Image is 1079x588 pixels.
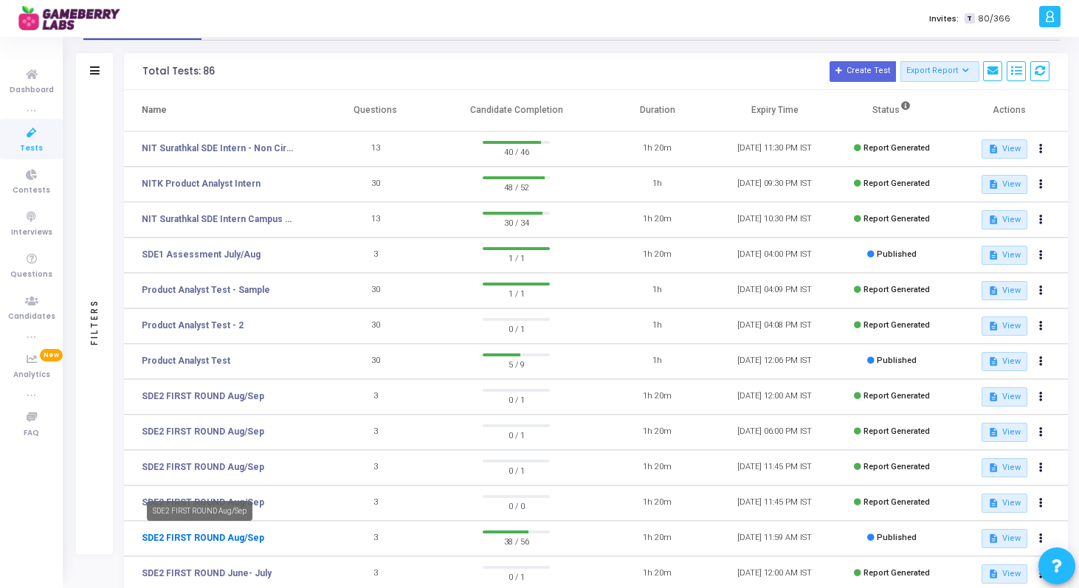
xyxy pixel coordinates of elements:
td: 13 [317,131,434,167]
th: Actions [951,90,1068,131]
td: [DATE] 11:30 PM IST [716,131,833,167]
label: Invites: [929,13,959,25]
td: [DATE] 11:45 PM IST [716,450,833,485]
img: logo [18,4,129,33]
span: 5 / 9 [483,356,550,371]
button: View [982,529,1027,548]
td: 1h [599,344,716,379]
button: View [982,317,1027,336]
a: SDE2 FIRST ROUND Aug/Sep [142,390,264,403]
td: [DATE] 06:00 PM IST [716,415,833,450]
button: View [982,352,1027,371]
span: Report Generated [863,497,930,507]
mat-icon: description [988,569,999,579]
button: View [982,423,1027,442]
td: 30 [317,344,434,379]
td: 1h 20m [599,521,716,556]
div: SDE2 FIRST ROUND Aug/Sep [147,501,252,521]
span: 0 / 1 [483,463,550,477]
th: Expiry Time [716,90,833,131]
td: 3 [317,450,434,485]
span: T [965,13,974,24]
span: 0 / 0 [483,498,550,513]
div: Filters [88,241,101,403]
span: Tests [20,142,43,155]
mat-icon: description [988,179,999,190]
mat-icon: description [988,498,999,508]
td: 1h [599,308,716,344]
th: Name [124,90,317,131]
span: 0 / 1 [483,321,550,336]
th: Questions [317,90,434,131]
span: Report Generated [863,568,930,578]
td: 1h 20m [599,450,716,485]
td: 1h 20m [599,415,716,450]
td: [DATE] 11:45 PM IST [716,485,833,521]
span: 40 / 46 [483,144,550,159]
span: 0 / 1 [483,392,550,407]
a: SDE1 Assessment July/Aug [142,248,261,261]
a: SDE2 FIRST ROUND Aug/Sep [142,531,264,544]
span: Published [877,249,917,259]
span: Report Generated [863,179,930,188]
td: 30 [317,308,434,344]
span: Candidates [8,311,55,323]
a: SDE2 FIRST ROUND June- July [142,567,272,580]
td: [DATE] 04:08 PM IST [716,308,833,344]
td: [DATE] 12:00 AM IST [716,379,833,415]
span: Report Generated [863,462,930,471]
a: SDE2 FIRST ROUND Aug/Sep [142,460,264,474]
td: [DATE] 11:59 AM IST [716,521,833,556]
button: View [982,139,1027,159]
th: Candidate Completion [434,90,599,131]
a: NIT Surathkal SDE Intern - Non Circuit [142,142,294,155]
td: 1h 20m [599,238,716,273]
mat-icon: description [988,144,999,154]
mat-icon: description [988,250,999,260]
a: NIT Surathkal SDE Intern Campus Test [142,212,294,226]
span: Published [877,533,917,542]
span: Report Generated [863,391,930,401]
button: Create Test [830,61,896,82]
span: Questions [10,269,52,281]
span: Report Generated [863,143,930,153]
span: Interviews [11,226,52,239]
a: Product Analyst Test [142,354,230,367]
span: New [40,349,63,362]
td: [DATE] 04:00 PM IST [716,238,833,273]
td: 1h 20m [599,379,716,415]
td: 1h [599,167,716,202]
th: Duration [599,90,716,131]
td: 1h 20m [599,485,716,521]
button: View [982,281,1027,300]
span: Report Generated [863,320,930,330]
td: 13 [317,202,434,238]
mat-icon: description [988,463,999,473]
span: Analytics [13,369,50,381]
td: [DATE] 10:30 PM IST [716,202,833,238]
td: [DATE] 12:06 PM IST [716,344,833,379]
button: View [982,210,1027,229]
td: 1h 20m [599,131,716,167]
span: Report Generated [863,285,930,294]
span: 0 / 1 [483,427,550,442]
span: Published [877,356,917,365]
span: Dashboard [10,84,54,97]
mat-icon: description [988,215,999,225]
span: 38 / 56 [483,533,550,548]
span: Report Generated [863,214,930,224]
td: 3 [317,521,434,556]
mat-icon: description [988,321,999,331]
td: [DATE] 04:09 PM IST [716,273,833,308]
span: 1 / 1 [483,286,550,300]
a: Product Analyst Test - 2 [142,319,244,332]
button: View [982,246,1027,265]
mat-icon: description [988,356,999,367]
button: View [982,458,1027,477]
td: 1h [599,273,716,308]
button: Export Report [900,61,979,82]
span: Contests [13,184,50,197]
td: [DATE] 09:30 PM IST [716,167,833,202]
th: Status [833,90,951,131]
td: 3 [317,485,434,521]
